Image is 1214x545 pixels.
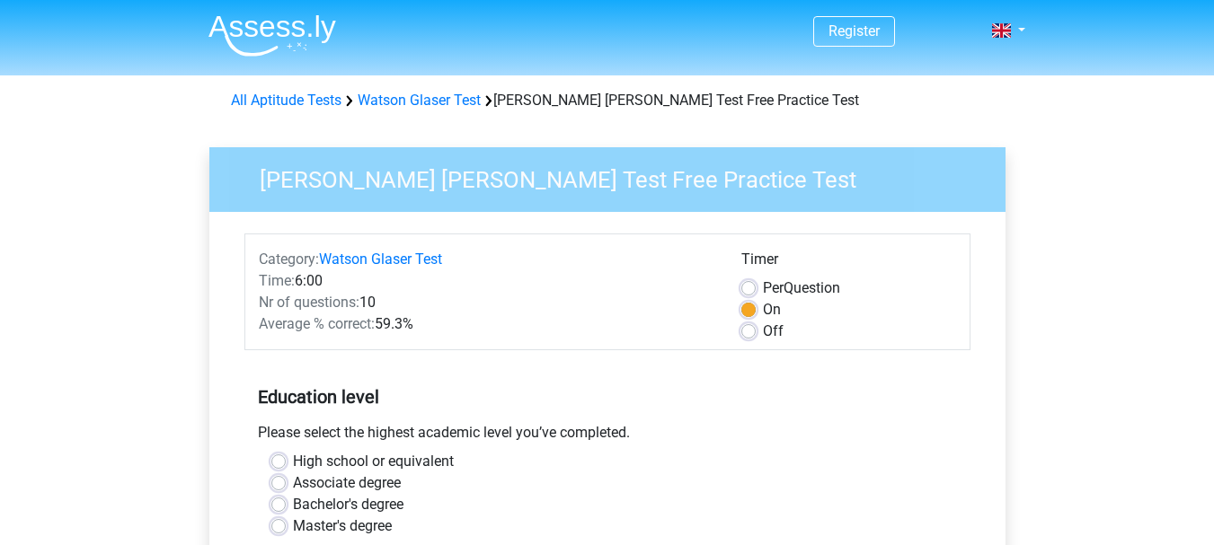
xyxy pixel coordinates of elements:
[244,422,970,451] div: Please select the highest academic level you’ve completed.
[293,451,454,472] label: High school or equivalent
[259,272,295,289] span: Time:
[245,270,728,292] div: 6:00
[741,249,956,277] div: Timer
[245,292,728,313] div: 10
[258,379,957,415] h5: Education level
[245,313,728,335] div: 59.3%
[293,472,401,494] label: Associate degree
[319,251,442,268] a: Watson Glaser Test
[259,294,359,311] span: Nr of questions:
[259,315,375,332] span: Average % correct:
[224,90,991,111] div: [PERSON_NAME] [PERSON_NAME] Test Free Practice Test
[293,515,392,537] label: Master's degree
[829,22,880,40] a: Register
[259,251,319,268] span: Category:
[293,494,403,515] label: Bachelor's degree
[763,277,840,299] label: Question
[763,321,784,342] label: Off
[238,159,992,194] h3: [PERSON_NAME] [PERSON_NAME] Test Free Practice Test
[358,92,481,109] a: Watson Glaser Test
[763,299,781,321] label: On
[231,92,341,109] a: All Aptitude Tests
[763,279,784,296] span: Per
[208,14,336,57] img: Assessly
